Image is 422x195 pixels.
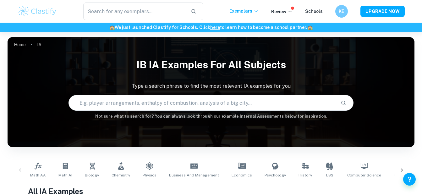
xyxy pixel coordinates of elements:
span: Math AI [58,172,72,178]
h6: KE [338,8,345,15]
input: E.g. player arrangements, enthalpy of combustion, analysis of a big city... [69,94,336,112]
span: Biology [85,172,99,178]
a: here [210,25,220,30]
p: Type a search phrase to find the most relevant IA examples for you [8,82,414,90]
span: Physics [143,172,156,178]
button: KE [335,5,348,18]
span: Math AA [30,172,46,178]
span: Chemistry [112,172,130,178]
span: 🏫 [307,25,313,30]
a: Home [14,40,26,49]
p: Review [271,8,293,15]
button: UPGRADE NOW [360,6,405,17]
span: Psychology [265,172,286,178]
span: Geography [394,172,414,178]
span: Business and Management [169,172,219,178]
h6: We just launched Clastify for Schools. Click to learn how to become a school partner. [1,24,421,31]
span: 🏫 [109,25,115,30]
a: Schools [305,9,323,14]
span: ESS [326,172,333,178]
span: History [299,172,312,178]
span: Computer Science [347,172,381,178]
p: Exemplars [229,8,259,14]
img: Clastify logo [18,5,58,18]
h1: IB IA examples for all subjects [8,55,414,75]
h6: Not sure what to search for? You can always look through our example Internal Assessments below f... [8,113,414,120]
input: Search for any exemplars... [83,3,186,20]
button: Search [338,97,349,108]
span: Economics [232,172,252,178]
p: IA [37,41,41,48]
button: Help and Feedback [403,173,416,186]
